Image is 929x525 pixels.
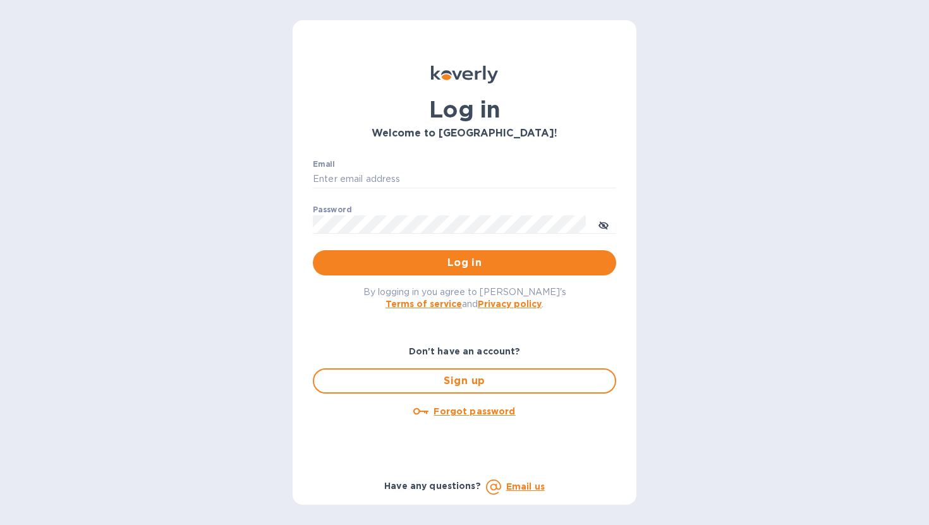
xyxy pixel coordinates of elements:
[313,250,616,275] button: Log in
[431,66,498,83] img: Koverly
[478,299,542,309] a: Privacy policy
[386,299,462,309] a: Terms of service
[409,346,521,356] b: Don't have an account?
[313,96,616,123] h1: Log in
[313,160,335,168] label: Email
[313,170,616,189] input: Enter email address
[363,287,566,309] span: By logging in you agree to [PERSON_NAME]'s and .
[323,255,606,270] span: Log in
[313,368,616,394] button: Sign up
[313,206,351,214] label: Password
[384,481,481,491] b: Have any questions?
[313,128,616,140] h3: Welcome to [GEOGRAPHIC_DATA]!
[591,212,616,237] button: toggle password visibility
[434,406,515,416] u: Forgot password
[324,373,605,389] span: Sign up
[506,481,545,492] a: Email us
